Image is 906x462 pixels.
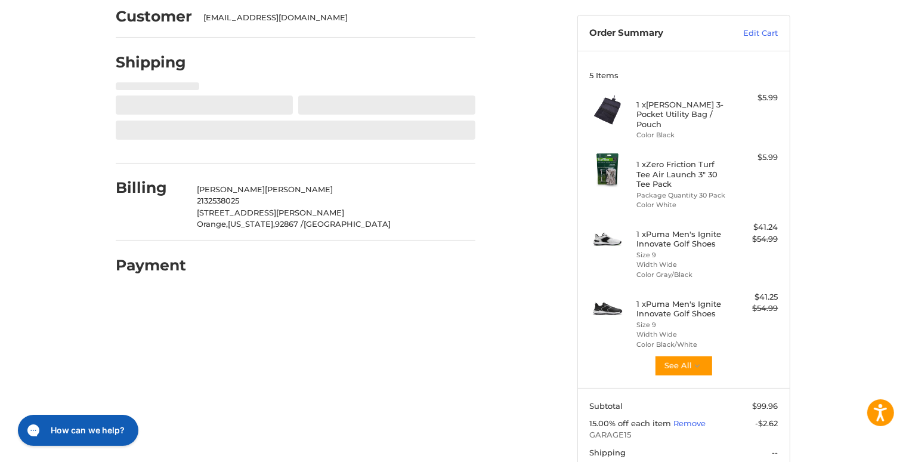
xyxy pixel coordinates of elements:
[197,219,228,229] span: Orange,
[731,221,778,233] div: $41.24
[116,178,185,197] h2: Billing
[718,27,778,39] a: Edit Cart
[731,291,778,303] div: $41.25
[637,260,728,270] li: Width Wide
[590,70,778,80] h3: 5 Items
[731,303,778,315] div: $54.99
[197,208,345,217] span: [STREET_ADDRESS][PERSON_NAME]
[637,200,728,210] li: Color White
[204,12,464,24] div: [EMAIL_ADDRESS][DOMAIN_NAME]
[637,320,728,330] li: Size 9
[637,229,728,249] h4: 1 x Puma Men's Ignite Innovate Golf Shoes
[637,270,728,280] li: Color Gray/Black
[674,418,706,428] a: Remove
[637,299,728,319] h4: 1 x Puma Men's Ignite Innovate Golf Shoes
[637,130,728,140] li: Color Black
[197,184,265,194] span: [PERSON_NAME]
[265,184,333,194] span: [PERSON_NAME]
[590,418,674,428] span: 15.00% off each item
[637,329,728,340] li: Width Wide
[116,53,186,72] h2: Shipping
[637,190,728,201] li: Package Quantity 30 Pack
[228,219,276,229] span: [US_STATE],
[116,7,192,26] h2: Customer
[637,250,728,260] li: Size 9
[731,152,778,164] div: $5.99
[637,340,728,350] li: Color Black/White
[276,219,304,229] span: 92867 /
[590,27,718,39] h3: Order Summary
[590,401,623,411] span: Subtotal
[116,256,186,275] h2: Payment
[753,401,778,411] span: $99.96
[637,159,728,189] h4: 1 x Zero Friction Turf Tee Air Launch 3" 30 Tee Pack
[731,92,778,104] div: $5.99
[12,411,141,450] iframe: Gorgias live chat messenger
[756,418,778,428] span: -$2.62
[304,219,391,229] span: [GEOGRAPHIC_DATA]
[731,233,778,245] div: $54.99
[654,355,713,377] button: See All
[197,196,240,205] span: 2132538025
[637,100,728,129] h4: 1 x [PERSON_NAME] 3-Pocket Utility Bag / Pouch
